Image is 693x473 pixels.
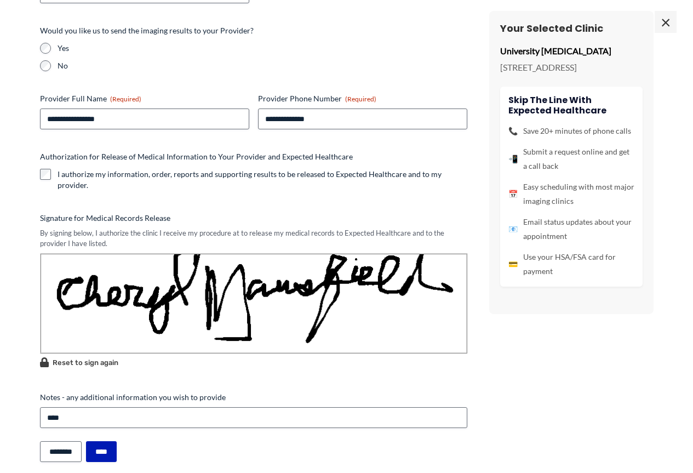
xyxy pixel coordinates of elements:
img: Signature Image [40,253,467,354]
span: 📧 [508,222,518,236]
span: (Required) [345,95,376,103]
label: I authorize my information, order, reports and supporting results to be released to Expected Heal... [58,169,467,191]
li: Save 20+ minutes of phone calls [508,124,634,138]
div: By signing below, I authorize the clinic I receive my procedure at to release my medical records ... [40,228,467,248]
span: 📞 [508,124,518,138]
label: No [58,60,467,71]
span: 📲 [508,152,518,166]
li: Submit a request online and get a call back [508,145,634,173]
h3: Your Selected Clinic [500,22,643,35]
legend: Would you like us to send the imaging results to your Provider? [40,25,254,36]
button: Reset to sign again [40,356,118,369]
label: Notes - any additional information you wish to provide [40,392,467,403]
label: Provider Phone Number [258,93,467,104]
label: Provider Full Name [40,93,249,104]
li: Email status updates about your appointment [508,215,634,243]
label: Yes [58,43,467,54]
span: × [655,11,677,33]
label: Signature for Medical Records Release [40,213,467,224]
h4: Skip the line with Expected Healthcare [508,95,634,116]
span: 📅 [508,187,518,201]
legend: Authorization for Release of Medical Information to Your Provider and Expected Healthcare [40,151,353,162]
span: 💳 [508,257,518,271]
li: Use your HSA/FSA card for payment [508,250,634,278]
li: Easy scheduling with most major imaging clinics [508,180,634,208]
span: (Required) [110,95,141,103]
p: University [MEDICAL_DATA] [500,43,643,59]
p: [STREET_ADDRESS] [500,59,643,76]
